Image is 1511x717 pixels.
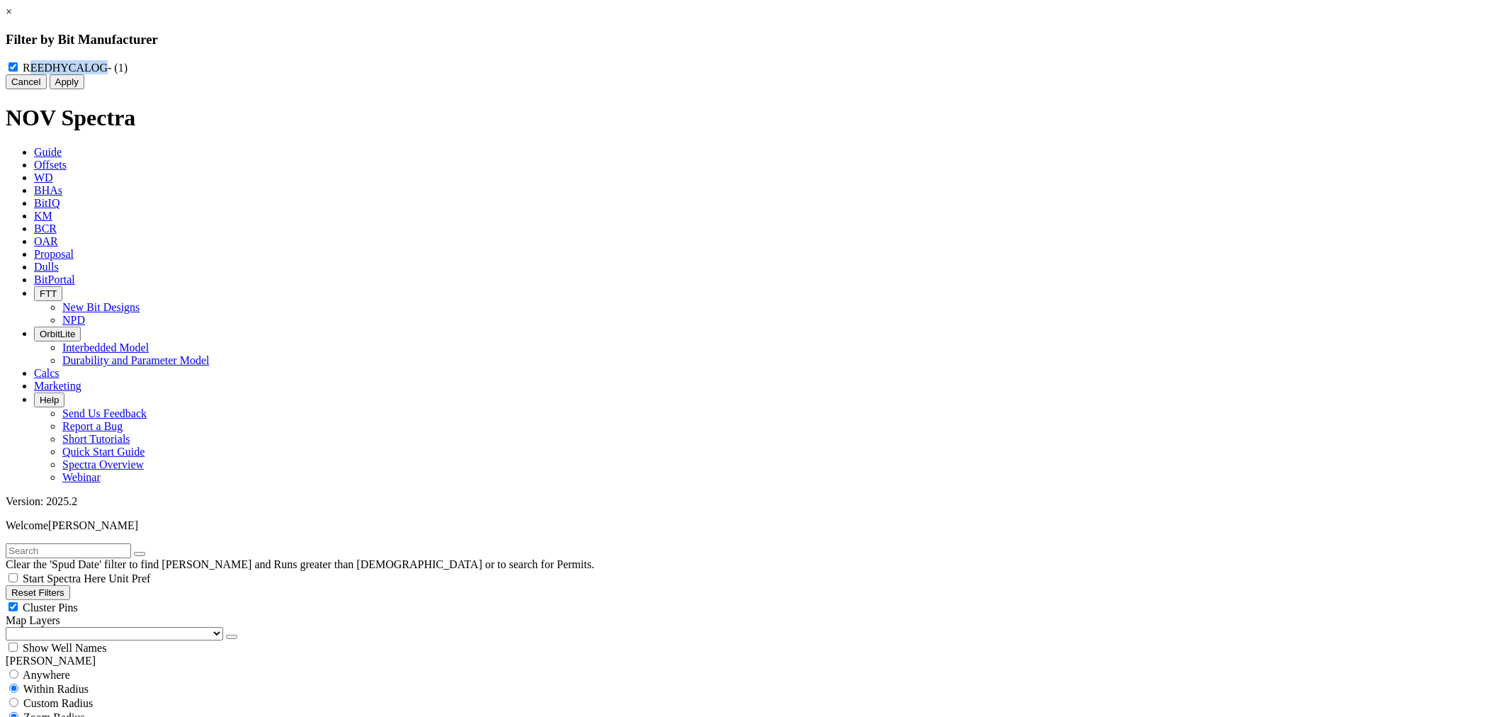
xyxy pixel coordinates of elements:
button: Cancel [6,74,47,89]
a: × [6,6,12,18]
span: FTT [40,288,57,299]
a: Send Us Feedback [62,407,147,419]
div: [PERSON_NAME] [6,655,1505,667]
h1: NOV Spectra [6,105,1505,131]
button: Apply [50,74,84,89]
a: Webinar [62,471,101,483]
a: Report a Bug [62,420,123,432]
span: Help [40,395,59,405]
span: Proposal [34,248,74,260]
a: NPD [62,314,85,326]
span: - (1) [108,62,128,74]
span: Clear the 'Spud Date' filter to find [PERSON_NAME] and Runs greater than [DEMOGRAPHIC_DATA] or to... [6,558,594,570]
div: Version: 2025.2 [6,495,1505,508]
a: New Bit Designs [62,301,140,313]
span: Within Radius [23,683,89,695]
span: Start Spectra Here [23,572,106,585]
span: BHAs [34,184,62,196]
span: Unit Pref [108,572,150,585]
span: OrbitLite [40,329,75,339]
span: BitPortal [34,273,75,286]
span: Calcs [34,367,60,379]
a: Quick Start Guide [62,446,145,458]
span: Show Well Names [23,642,106,654]
a: Spectra Overview [62,458,144,470]
span: WD [34,171,53,184]
span: Map Layers [6,614,60,626]
span: Cluster Pins [23,602,78,614]
h3: Filter by Bit Manufacturer [6,32,1505,47]
span: Marketing [34,380,81,392]
span: Offsets [34,159,67,171]
span: [PERSON_NAME] [48,519,138,531]
span: Custom Radius [23,697,93,709]
a: Durability and Parameter Model [62,354,210,366]
span: Dulls [34,261,59,273]
input: Search [6,543,131,558]
a: Interbedded Model [62,341,149,354]
a: Short Tutorials [62,433,130,445]
span: KM [34,210,52,222]
span: BitIQ [34,197,60,209]
span: OAR [34,235,58,247]
span: Anywhere [23,669,70,681]
span: BCR [34,222,57,235]
label: REEDHYCALOG [23,62,128,74]
button: Reset Filters [6,585,70,600]
span: Guide [34,146,62,158]
p: Welcome [6,519,1505,532]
